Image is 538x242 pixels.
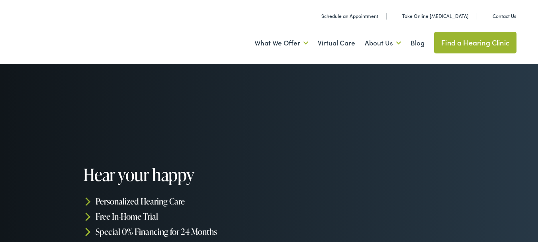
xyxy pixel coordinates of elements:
a: Take Online [MEDICAL_DATA] [393,12,469,19]
li: Special 0% Financing for 24 Months [83,224,272,239]
a: Contact Us [484,12,516,19]
a: Find a Hearing Clinic [434,32,516,53]
a: Schedule an Appointment [313,12,378,19]
img: utility icon [393,12,399,20]
a: About Us [365,28,401,58]
h1: Hear your happy [83,165,272,184]
li: Free In-Home Trial [83,209,272,224]
li: Personalized Hearing Care [83,194,272,209]
a: What We Offer [254,28,308,58]
img: utility icon [484,12,489,20]
a: Blog [411,28,425,58]
a: Virtual Care [318,28,355,58]
img: utility icon [313,12,318,20]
